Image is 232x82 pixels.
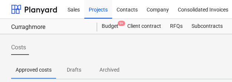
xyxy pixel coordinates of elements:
a: Client contract [123,19,166,34]
iframe: Chat Widget [195,46,232,82]
div: Curraghmore [11,23,88,31]
p: Approved costs [16,66,52,74]
span: 9+ [118,21,125,26]
p: Drafts [61,66,87,74]
p: Archived [96,66,123,74]
a: Subcontracts [187,19,227,34]
a: Budget9+ [97,19,123,34]
div: Budget [97,19,123,34]
a: RFQs [166,19,187,34]
span: Costs [11,43,26,52]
